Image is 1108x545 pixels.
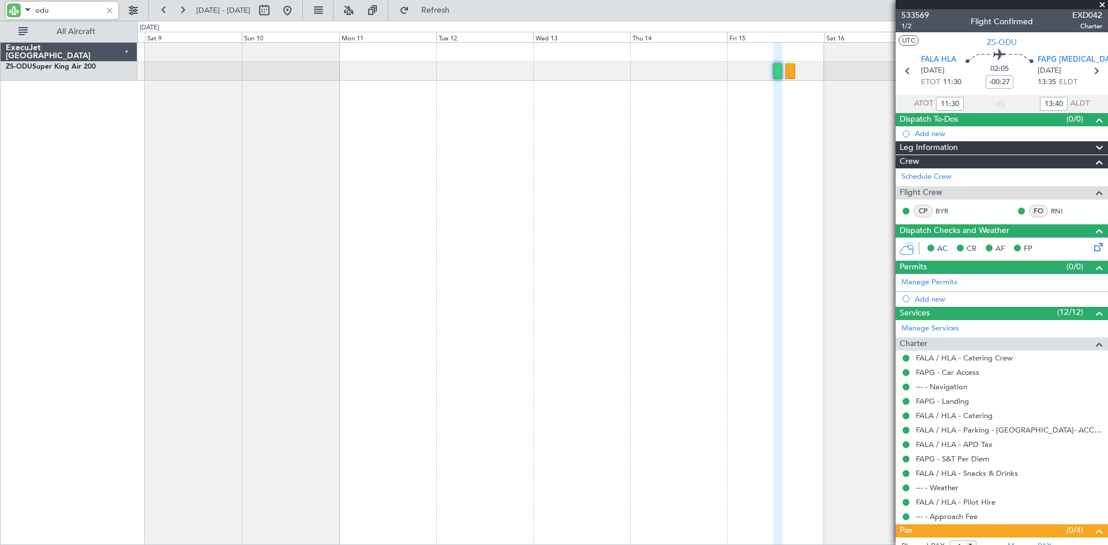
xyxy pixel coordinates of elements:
[900,113,958,126] span: Dispatch To-Dos
[339,32,436,42] div: Mon 11
[936,97,964,111] input: --:--
[916,382,967,392] a: --- - Navigation
[937,243,948,255] span: AC
[242,32,339,42] div: Sun 10
[900,155,919,168] span: Crew
[915,294,1102,304] div: Add new
[1059,77,1077,88] span: ELDT
[935,206,961,216] a: BYR
[1038,65,1061,77] span: [DATE]
[1066,113,1083,125] span: (0/0)
[900,141,958,155] span: Leg Information
[901,277,957,288] a: Manage Permits
[901,323,959,334] a: Manage Services
[1070,98,1090,110] span: ALDT
[196,5,250,16] span: [DATE] - [DATE]
[1040,97,1068,111] input: --:--
[916,367,979,377] a: FAPG - Car Access
[900,307,930,320] span: Services
[901,171,952,183] a: Schedule Crew
[727,32,824,42] div: Fri 15
[1072,9,1102,21] span: EXD042
[30,28,122,36] span: All Aircraft
[13,22,125,41] button: All Aircraft
[533,32,630,42] div: Wed 13
[916,396,969,406] a: FAPG - Landing
[900,186,942,200] span: Flight Crew
[1066,261,1083,273] span: (0/0)
[1051,206,1077,216] a: RNI
[916,454,989,464] a: FAPG - S&T Per Diem
[145,32,242,42] div: Sat 9
[990,63,1009,75] span: 02:05
[916,425,1102,435] a: FALA / HLA - Parking - [GEOGRAPHIC_DATA]- ACC # 1800
[1029,205,1048,217] div: FO
[914,98,933,110] span: ATOT
[916,512,978,521] a: --- - Approach Fee
[901,21,929,31] span: 1/2
[921,77,940,88] span: ETOT
[987,36,1017,48] span: ZS-ODU
[900,261,927,274] span: Permits
[436,32,533,42] div: Tue 12
[394,1,463,20] button: Refresh
[824,32,921,42] div: Sat 16
[1057,306,1083,318] span: (12/12)
[914,205,933,217] div: CP
[967,243,976,255] span: CR
[915,129,1102,138] div: Add new
[899,35,919,46] button: UTC
[921,65,945,77] span: [DATE]
[916,353,1013,363] a: FALA / HLA - Catering Crew
[971,16,1033,28] div: Flight Confirmed
[943,77,961,88] span: 11:30
[1072,21,1102,31] span: Charter
[6,63,32,70] span: ZS-ODU
[916,497,995,507] a: FALA / HLA - Pilot Hire
[900,224,1009,238] span: Dispatch Checks and Weather
[6,63,96,70] a: ZS-ODUSuper King Air 200
[1066,524,1083,536] span: (0/4)
[630,32,727,42] div: Thu 14
[916,468,1018,478] a: FALA / HLA - Snacks & Drinks
[916,411,993,420] a: FALA / HLA - Catering
[1038,77,1056,88] span: 13:35
[916,439,993,449] a: FALA / HLA - APD Tax
[140,23,159,33] div: [DATE]
[901,9,929,21] span: 533569
[900,524,912,538] span: Pax
[35,2,102,19] input: A/C (Reg. or Type)
[916,483,959,493] a: --- - Weather
[921,54,956,66] span: FALA HLA
[900,337,927,351] span: Charter
[1024,243,1032,255] span: FP
[995,243,1005,255] span: AF
[411,6,460,14] span: Refresh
